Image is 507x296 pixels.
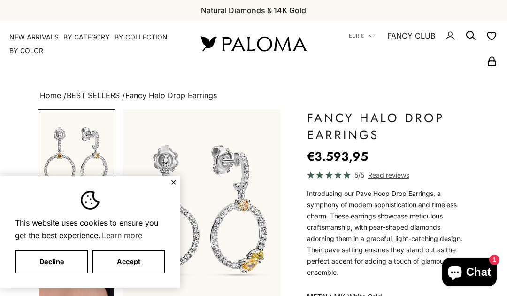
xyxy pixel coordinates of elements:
[170,179,177,185] button: Close
[439,258,499,288] inbox-online-store-chat: Shopify online store chat
[81,191,100,210] img: Cookie banner
[9,32,178,55] nav: Primary navigation
[307,147,368,166] sale-price: €3.593,95
[349,31,373,40] button: EUR €
[15,217,165,242] span: This website uses cookies to ensure you get the best experience.
[307,170,469,180] a: 5/5 Read reviews
[307,188,469,278] div: Introducing our Pave Hoop Drop Earrings, a symphony of modern sophistication and timeless charm. ...
[125,91,217,100] span: Fancy Halo Drop Earrings
[15,250,88,273] button: Decline
[39,110,114,203] img: #WhiteGold
[307,109,469,143] h1: Fancy Halo Drop Earrings
[38,109,115,204] button: Go to item 2
[100,228,144,242] a: Learn more
[9,32,59,42] a: NEW ARRIVALS
[115,32,168,42] summary: By Collection
[354,170,364,180] span: 5/5
[9,46,43,55] summary: By Color
[387,30,435,42] a: FANCY CLUB
[38,89,469,102] nav: breadcrumbs
[349,31,364,40] span: EUR €
[40,91,61,100] a: Home
[201,4,306,16] p: Natural Diamonds & 14K Gold
[329,21,498,67] nav: Secondary navigation
[92,250,165,273] button: Accept
[63,32,110,42] summary: By Category
[368,170,409,180] span: Read reviews
[67,91,120,100] a: BEST SELLERS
